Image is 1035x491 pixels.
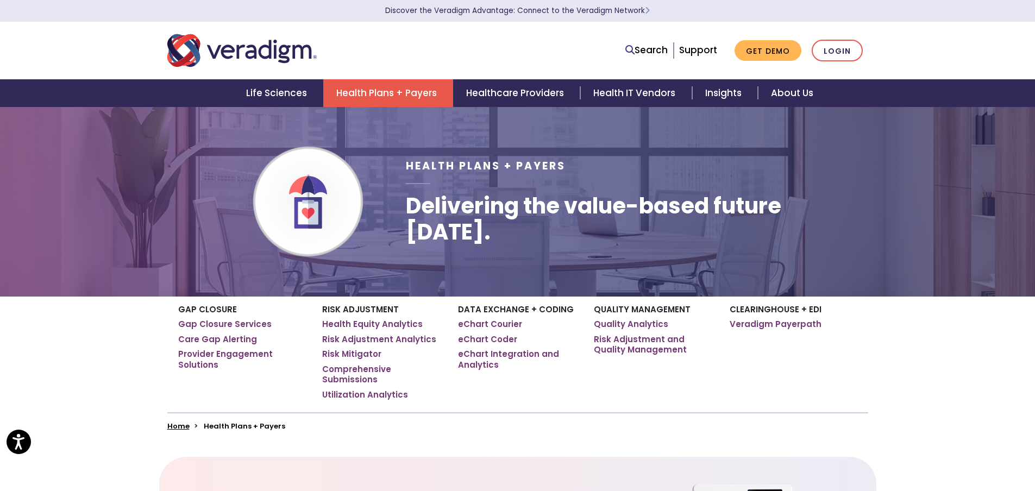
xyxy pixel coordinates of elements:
[645,5,650,16] span: Learn More
[322,349,381,360] a: Risk Mitigator
[178,349,306,370] a: Provider Engagement Solutions
[322,319,423,330] a: Health Equity Analytics
[458,349,578,370] a: eChart Integration and Analytics
[594,334,713,355] a: Risk Adjustment and Quality Management
[406,193,868,245] h1: Delivering the value-based future [DATE].
[453,79,580,107] a: Healthcare Providers
[458,319,522,330] a: eChart Courier
[178,319,272,330] a: Gap Closure Services
[758,79,826,107] a: About Us
[322,364,442,385] a: Comprehensive Submissions
[812,40,863,62] a: Login
[730,319,821,330] a: Veradigm Payerpath
[233,79,323,107] a: Life Sciences
[625,43,668,58] a: Search
[458,334,517,345] a: eChart Coder
[580,79,692,107] a: Health IT Vendors
[735,40,801,61] a: Get Demo
[323,79,453,107] a: Health Plans + Payers
[167,421,190,431] a: Home
[178,334,257,345] a: Care Gap Alerting
[322,334,436,345] a: Risk Adjustment Analytics
[322,389,408,400] a: Utilization Analytics
[406,159,566,173] span: Health Plans + Payers
[167,33,317,68] img: Veradigm logo
[385,5,650,16] a: Discover the Veradigm Advantage: Connect to the Veradigm NetworkLearn More
[594,319,668,330] a: Quality Analytics
[692,79,758,107] a: Insights
[679,43,717,56] a: Support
